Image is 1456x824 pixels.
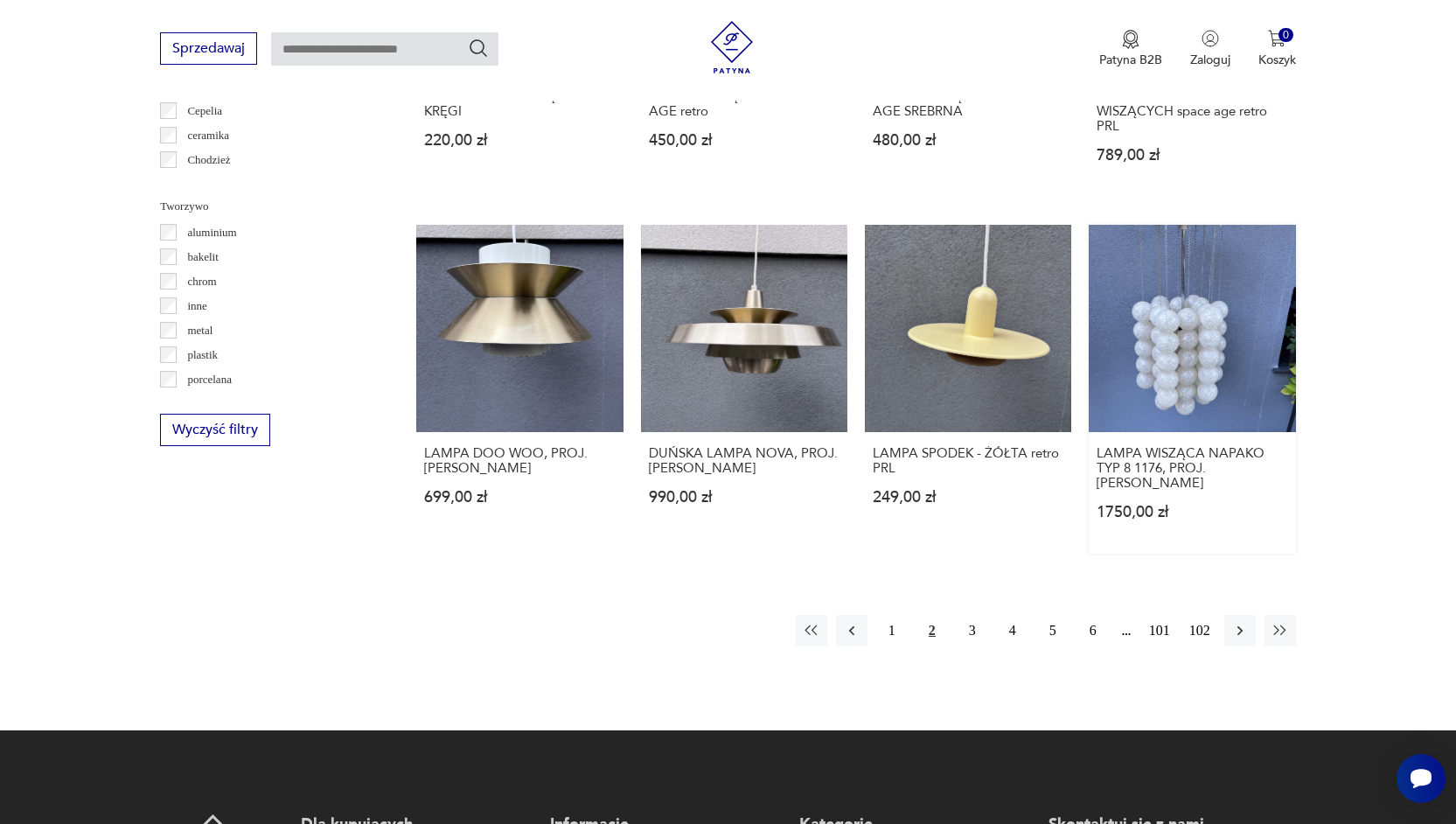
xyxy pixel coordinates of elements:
p: Tworzywo [160,197,374,216]
button: 1 [876,615,908,646]
a: LAMPA WISZĄCA NAPAKO TYP 8 1176, PROJ. JOSEF HŮRKALAMPA WISZĄCA NAPAKO TYP 8 1176, PROJ. [PERSON_... [1089,225,1295,553]
img: Ikona koszyka [1268,30,1285,47]
h3: DUŃSKA LAMPA NOVA, PROJ. [PERSON_NAME] [649,446,839,476]
button: Sprzedawaj [160,32,257,65]
p: ceramika [187,126,229,145]
button: Patyna B2B [1099,30,1162,68]
p: bakelit [187,248,218,267]
button: 5 [1037,615,1069,646]
p: Cepelia [187,101,222,121]
p: porcelana [187,370,232,389]
a: LAMPA DOO WOO, PROJ. LOUIS POULSENLAMPA DOO WOO, PROJ. [PERSON_NAME]699,00 zł [416,225,623,553]
h3: MAŁA LAMPA WISZĄCA- KRĘGI [424,89,615,119]
iframe: Smartsupp widget button [1397,754,1446,803]
p: 249,00 zł [873,490,1063,505]
p: 1750,00 zł [1097,505,1287,520]
p: chrom [187,272,216,291]
p: plastik [187,346,218,365]
p: 990,00 zł [649,490,839,505]
button: 6 [1077,615,1109,646]
p: 699,00 zł [424,490,615,505]
h3: LAMPA DOO WOO, PROJ. [PERSON_NAME] [424,446,615,476]
p: Patyna B2B [1099,52,1162,68]
p: aluminium [187,223,236,242]
h3: LAMPA WISZĄCA - SPACE AGE retro [649,89,839,119]
button: 102 [1184,615,1216,646]
h3: PARA DUŃSKICH LAMP WISZĄCYCH space age retro PRL [1097,89,1287,134]
p: 480,00 zł [873,133,1063,148]
img: Ikonka użytkownika [1202,30,1219,47]
p: metal [187,321,212,340]
h3: LAMPA WISZĄCA - SPACE AGE SREBRNA [873,89,1063,119]
a: Ikona medaluPatyna B2B [1099,30,1162,68]
a: LAMPA SPODEK - ŻÓŁTA retro PRLLAMPA SPODEK - ŻÓŁTA retro PRL249,00 zł [865,225,1071,553]
p: Koszyk [1258,52,1296,68]
img: Ikona medalu [1122,30,1139,49]
button: 3 [957,615,988,646]
p: Zaloguj [1190,52,1230,68]
p: Chodzież [187,150,230,170]
button: Wyczyść filtry [160,414,270,446]
button: 2 [916,615,948,646]
p: 450,00 zł [649,133,839,148]
button: Szukaj [468,38,489,59]
p: inne [187,297,206,316]
div: 0 [1278,28,1293,43]
a: DUŃSKA LAMPA NOVA, PROJ. JO HAMMERBORGDUŃSKA LAMPA NOVA, PROJ. [PERSON_NAME]990,00 zł [641,225,847,553]
a: Sprzedawaj [160,44,257,56]
p: porcelit [187,395,222,414]
button: 101 [1144,615,1175,646]
img: Patyna - sklep z meblami i dekoracjami vintage [706,21,758,73]
h3: LAMPA WISZĄCA NAPAKO TYP 8 1176, PROJ. [PERSON_NAME] [1097,446,1287,491]
button: 4 [997,615,1028,646]
p: 789,00 zł [1097,148,1287,163]
h3: LAMPA SPODEK - ŻÓŁTA retro PRL [873,446,1063,476]
p: Ćmielów [187,175,229,194]
button: Zaloguj [1190,30,1230,68]
button: 0Koszyk [1258,30,1296,68]
p: 220,00 zł [424,133,615,148]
